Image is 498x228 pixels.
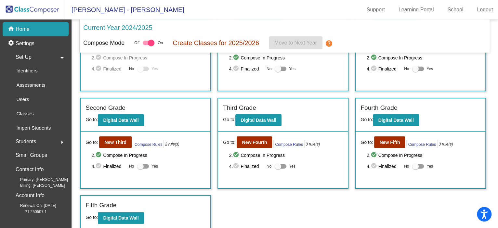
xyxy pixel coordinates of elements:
button: New Fifth [374,136,405,148]
button: Digital Data Wall [98,212,144,224]
span: 2. Compose In Progress [367,151,481,159]
p: Assessments [16,81,45,89]
mat-icon: check_circle [370,162,378,170]
span: Go to: [85,215,98,220]
mat-icon: check_circle [370,54,378,62]
button: Move to Next Year [269,36,322,49]
mat-icon: check_circle [95,65,103,73]
mat-icon: check_circle [95,54,103,62]
span: 4. Finalized [229,162,263,170]
p: Identifiers [16,67,37,75]
a: School [442,5,468,15]
span: Move to Next Year [274,40,317,45]
label: Third Grade [223,103,256,113]
span: Yes [426,65,433,73]
span: 4. Finalized [92,162,126,170]
span: 4. Finalized [229,65,263,73]
span: Primary: [PERSON_NAME] [10,177,68,183]
span: Go to: [223,117,235,122]
mat-icon: check_circle [95,151,103,159]
mat-icon: settings [8,40,16,47]
span: 2. Compose In Progress [229,54,343,62]
i: 3 rule(s) [439,141,453,147]
p: Small Groups [16,151,47,160]
b: Digital Data Wall [241,118,276,123]
span: Off [134,40,139,46]
b: Digital Data Wall [103,215,138,221]
span: Yes [289,65,295,73]
span: On [158,40,163,46]
b: New Fourth [242,140,267,145]
mat-icon: arrow_right [58,138,66,146]
button: Digital Data Wall [98,114,144,126]
mat-icon: check_circle [233,65,241,73]
b: Digital Data Wall [103,118,138,123]
p: Import Students [16,124,51,132]
span: Go to: [360,117,373,122]
span: Yes [289,162,295,170]
span: No [404,163,409,169]
span: 2. Compose In Progress [367,54,481,62]
a: Logout [472,5,498,15]
p: Account Info [16,191,45,200]
span: Renewal On: [DATE] [10,203,56,209]
label: Second Grade [85,103,125,113]
button: New Fourth [237,136,272,148]
span: 4. Finalized [367,65,401,73]
b: New Fifth [379,140,400,145]
button: Digital Data Wall [235,114,281,126]
span: 2. Compose In Progress [92,54,206,62]
p: Current Year 2024/2025 [83,23,152,32]
b: New Third [104,140,126,145]
span: Go to: [85,117,98,122]
span: No [404,66,409,72]
mat-icon: check_circle [233,162,241,170]
mat-icon: check_circle [370,151,378,159]
p: Create Classes for 2025/2026 [173,38,259,48]
span: No [129,66,134,72]
b: Digital Data Wall [378,118,413,123]
p: Settings [16,40,34,47]
p: Compose Mode [83,39,124,47]
button: New Third [99,136,132,148]
button: Compose Rules [406,140,437,148]
mat-icon: home [8,25,16,33]
span: Billing: [PERSON_NAME] [10,183,65,188]
mat-icon: check_circle [233,54,241,62]
p: Home [16,25,30,33]
mat-icon: help [325,40,333,47]
mat-icon: check_circle [95,162,103,170]
span: Go to: [85,139,98,146]
span: 2. Compose In Progress [229,151,343,159]
mat-icon: arrow_drop_down [58,54,66,62]
p: Classes [16,110,33,118]
span: Yes [151,162,158,170]
i: 2 rule(s) [165,141,179,147]
p: Users [16,95,29,103]
span: Go to: [223,139,235,146]
a: Learning Portal [393,5,439,15]
span: Set Up [16,53,32,62]
mat-icon: check_circle [370,65,378,73]
span: [PERSON_NAME] - [PERSON_NAME] [65,5,184,15]
span: Yes [151,65,158,73]
span: 2. Compose In Progress [92,151,206,159]
span: 4. Finalized [92,65,126,73]
label: Fourth Grade [360,103,397,113]
span: No [267,66,271,72]
span: Students [16,137,36,146]
span: No [267,163,271,169]
p: Contact Info [16,165,44,174]
span: No [129,163,134,169]
button: Compose Rules [133,140,164,148]
span: Yes [426,162,433,170]
a: Support [361,5,390,15]
mat-icon: check_circle [233,151,241,159]
span: Go to: [360,139,373,146]
span: 4. Finalized [367,162,401,170]
i: 3 rule(s) [306,141,320,147]
button: Compose Rules [273,140,304,148]
label: Fifth Grade [85,201,116,210]
button: Digital Data Wall [373,114,419,126]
